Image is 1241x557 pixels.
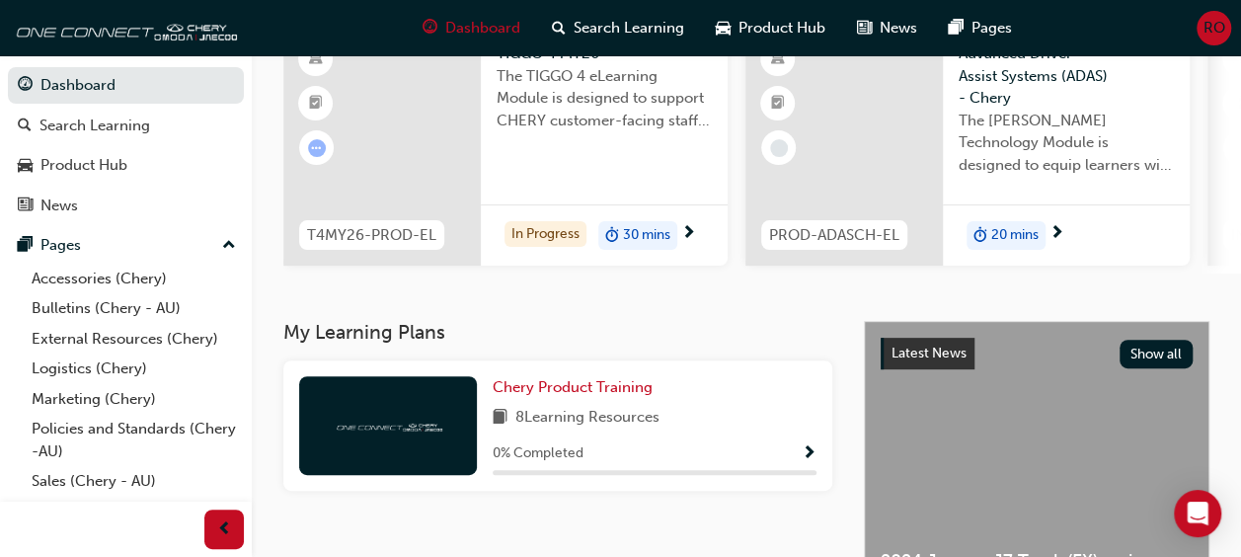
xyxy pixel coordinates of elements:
span: The TIGGO 4 eLearning Module is designed to support CHERY customer-facing staff with the product ... [497,65,712,132]
a: Logistics (Chery) [24,354,244,384]
a: Marketing (Chery) [24,384,244,415]
span: search-icon [552,16,566,40]
h3: My Learning Plans [283,321,832,344]
div: Product Hub [40,154,127,177]
button: Pages [8,227,244,264]
span: PROD-ADASCH-EL [769,224,899,247]
span: Advanced Driver Assist Systems (ADAS) - Chery [959,42,1174,110]
a: guage-iconDashboard [407,8,536,48]
div: In Progress [504,221,586,248]
a: Dashboard [8,67,244,104]
span: 30 mins [623,224,670,247]
span: Latest News [892,345,967,361]
span: up-icon [222,233,236,259]
span: The [PERSON_NAME] Technology Module is designed to equip learners with essential knowledge about ... [959,110,1174,177]
span: Show Progress [802,445,816,463]
a: Accessories (Chery) [24,264,244,294]
span: learningResourceType_ELEARNING-icon [771,46,785,72]
span: news-icon [18,198,33,215]
div: Open Intercom Messenger [1174,490,1221,537]
button: Show Progress [802,441,816,466]
a: Sales (Chery - AU) [24,466,244,497]
span: Search Learning [574,17,684,40]
a: car-iconProduct Hub [700,8,841,48]
span: pages-icon [949,16,964,40]
a: Product Hub [8,147,244,184]
span: T4MY26-PROD-EL [307,224,436,247]
a: search-iconSearch Learning [536,8,700,48]
a: Policies and Standards (Chery -AU) [24,414,244,466]
a: Search Learning [8,108,244,144]
span: book-icon [493,406,507,431]
span: Pages [971,17,1012,40]
span: News [880,17,917,40]
span: 20 mins [991,224,1039,247]
div: Search Learning [39,115,150,137]
span: pages-icon [18,237,33,255]
span: duration-icon [605,223,619,249]
span: learningRecordVerb_NONE-icon [770,139,788,157]
span: 8 Learning Resources [515,406,659,431]
a: News [8,188,244,224]
a: pages-iconPages [933,8,1028,48]
span: Chery Product Training [493,378,653,396]
span: car-icon [18,157,33,175]
span: Product Hub [738,17,825,40]
span: search-icon [18,118,32,135]
span: Dashboard [445,17,520,40]
button: Show all [1120,340,1194,368]
a: Latest NewsShow all [881,338,1193,369]
span: booktick-icon [771,91,785,117]
span: next-icon [681,225,696,243]
a: External Resources (Chery) [24,324,244,355]
button: DashboardSearch LearningProduct HubNews [8,63,244,227]
span: prev-icon [217,517,232,542]
span: news-icon [857,16,872,40]
div: News [40,195,78,217]
span: learningResourceType_ELEARNING-icon [309,46,323,72]
img: oneconnect [10,8,237,47]
a: Bulletins (Chery - AU) [24,293,244,324]
span: car-icon [716,16,731,40]
a: T4MY26-PROD-ELTIGGO 4 MY26The TIGGO 4 eLearning Module is designed to support CHERY customer-faci... [283,27,728,266]
span: 0 % Completed [493,442,583,465]
a: Chery Product Training [493,376,660,399]
span: guage-icon [18,77,33,95]
a: news-iconNews [841,8,933,48]
a: PROD-ADASCH-ELAdvanced Driver Assist Systems (ADAS) - CheryThe [PERSON_NAME] Technology Module is... [745,27,1190,266]
img: oneconnect [334,416,442,435]
span: RO [1203,17,1225,40]
a: All Pages [24,497,244,527]
span: next-icon [1049,225,1064,243]
span: learningRecordVerb_ATTEMPT-icon [308,139,326,157]
span: duration-icon [973,223,987,249]
span: booktick-icon [309,91,323,117]
span: guage-icon [423,16,437,40]
button: RO [1197,11,1231,45]
div: Pages [40,234,81,257]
